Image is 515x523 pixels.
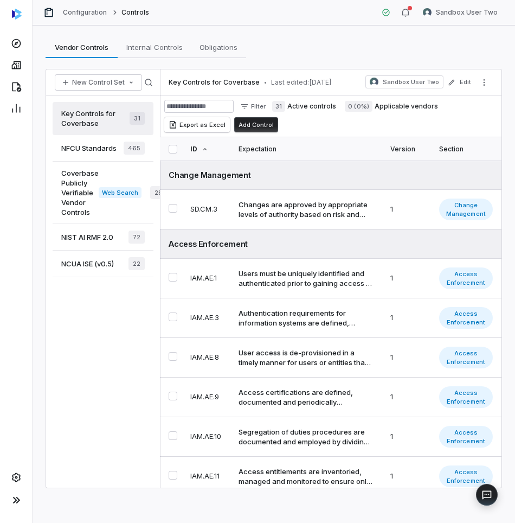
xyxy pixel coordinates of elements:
a: Configuration [63,8,107,17]
button: Sandbox User Two avatarSandbox User Two [416,4,504,21]
a: Key Controls for Coverbase31 [53,102,153,135]
td: 1 [384,190,433,229]
span: 0 (0%) [345,101,372,112]
span: Access Enforcement [439,347,493,368]
span: Key Controls for Coverbase [61,109,130,128]
span: Access Enforcement [439,426,493,448]
div: Authentication requirements for information systems are defined, documented, and implemented base... [239,308,373,328]
span: Filter [251,103,266,111]
span: Access Enforcement [439,267,493,289]
div: Users must be uniquely identified and authenticated prior to gaining access to the information sy... [239,269,373,288]
button: Filter [236,100,270,113]
span: Controls [121,8,149,17]
span: Obligations [195,40,242,54]
td: SD.CM.3 [184,190,232,229]
span: Key Controls for Coverbase [169,78,260,87]
div: Expectation [239,137,377,161]
button: Export as Excel [164,117,230,132]
td: IAM.AE.10 [184,417,232,457]
td: IAM.AE.9 [184,378,232,417]
button: Select IAM.AE.10 control [169,431,177,440]
span: 31 [130,112,145,125]
div: Access entitlements are inventoried, managed and monitored to ensure only authorized individuals ... [239,467,373,486]
span: Access Enforcement [439,307,493,329]
span: 31 [272,101,285,112]
div: Access certifications are defined, documented and periodically performed, based on the relative r... [239,387,373,407]
span: Vendor Controls [50,40,113,54]
a: NFCU Standards465 [53,135,153,162]
div: Version [390,137,426,161]
td: IAM.AE.1 [184,259,232,298]
td: IAM.AE.3 [184,298,232,338]
span: 22 [128,257,145,270]
span: NCUA ISE (v0.5) [61,259,114,269]
span: NFCU Standards [61,143,117,153]
label: Active controls [272,101,336,112]
a: NIST AI RMF 2.072 [53,224,153,251]
div: ID [190,137,226,161]
div: Access Enforcement [169,238,493,250]
a: NCUA ISE (v0.5)22 [53,251,153,277]
button: Select SD.CM.3 control [169,204,177,213]
td: 1 [384,378,433,417]
td: 1 [384,259,433,298]
td: 1 [384,417,433,457]
span: 28 [150,186,166,199]
img: Sandbox User Two avatar [370,78,378,86]
span: 465 [124,142,145,155]
span: Sandbox User Two [383,78,439,86]
div: User access is de-provisioned in a timely manner for users or entities that no longer require acc... [239,348,373,367]
span: Sandbox User Two [436,8,498,17]
span: • [264,79,267,86]
span: Coverbase Publicly Verifiable Vendor Controls [61,168,99,217]
a: Coverbase Publicly Verifiable Vendor ControlsWeb Search28 [53,162,153,224]
button: New Control Set [55,74,142,91]
button: Select IAM.AE.8 control [169,352,177,361]
div: Section [439,137,493,161]
span: Access Enforcement [439,465,493,487]
span: Access Enforcement [439,386,493,408]
span: Last edited: [DATE] [271,78,332,87]
span: Internal Controls [122,40,187,54]
img: Sandbox User Two avatar [423,8,432,17]
span: 72 [128,231,145,244]
span: Web Search [99,187,141,198]
button: Select IAM.AE.9 control [169,392,177,400]
td: IAM.AE.11 [184,457,232,496]
td: IAM.AE.8 [184,338,232,378]
td: 1 [384,298,433,338]
td: 1 [384,457,433,496]
button: Select IAM.AE.3 control [169,312,177,321]
button: More actions [475,74,493,91]
span: Change Management [439,199,493,220]
button: Edit [445,73,474,92]
td: 1 [384,338,433,378]
div: Change Management [169,169,493,181]
button: Select IAM.AE.11 control [169,471,177,480]
div: Changes are approved by appropriate levels of authority based on risk and impact levels and busin... [239,200,373,219]
button: Add Control [234,117,278,132]
span: NIST AI RMF 2.0 [61,232,113,242]
label: Applicable vendors [345,101,437,112]
div: Segregation of duties procedures are documented and employed by dividing critical functions among... [239,427,373,447]
img: svg%3e [12,9,22,20]
button: Select IAM.AE.1 control [169,273,177,282]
